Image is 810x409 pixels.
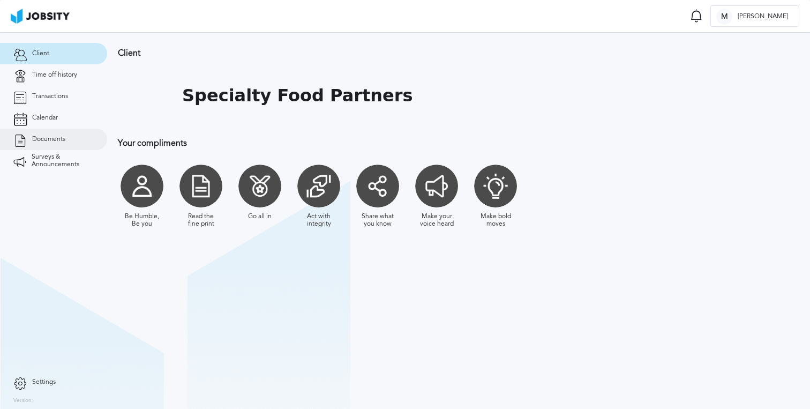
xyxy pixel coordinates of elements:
span: Transactions [32,93,68,100]
h1: Specialty Food Partners [182,86,413,106]
span: Time off history [32,71,77,79]
div: Make your voice heard [418,213,455,228]
span: Documents [32,136,65,143]
div: Act with integrity [300,213,337,228]
span: Calendar [32,114,58,122]
div: Be Humble, Be you [123,213,161,228]
div: Go all in [248,213,272,220]
label: Version: [13,398,33,404]
div: Share what you know [359,213,396,228]
span: [PERSON_NAME] [732,13,793,20]
h3: Your compliments [118,138,699,148]
button: M[PERSON_NAME] [710,5,799,27]
img: ab4bad089aa723f57921c736e9817d99.png [11,9,70,24]
div: Make bold moves [477,213,514,228]
span: Settings [32,378,56,386]
div: M [716,9,732,25]
div: Read the fine print [182,213,220,228]
span: Client [32,50,49,57]
span: Surveys & Announcements [32,153,94,168]
h3: Client [118,48,699,58]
